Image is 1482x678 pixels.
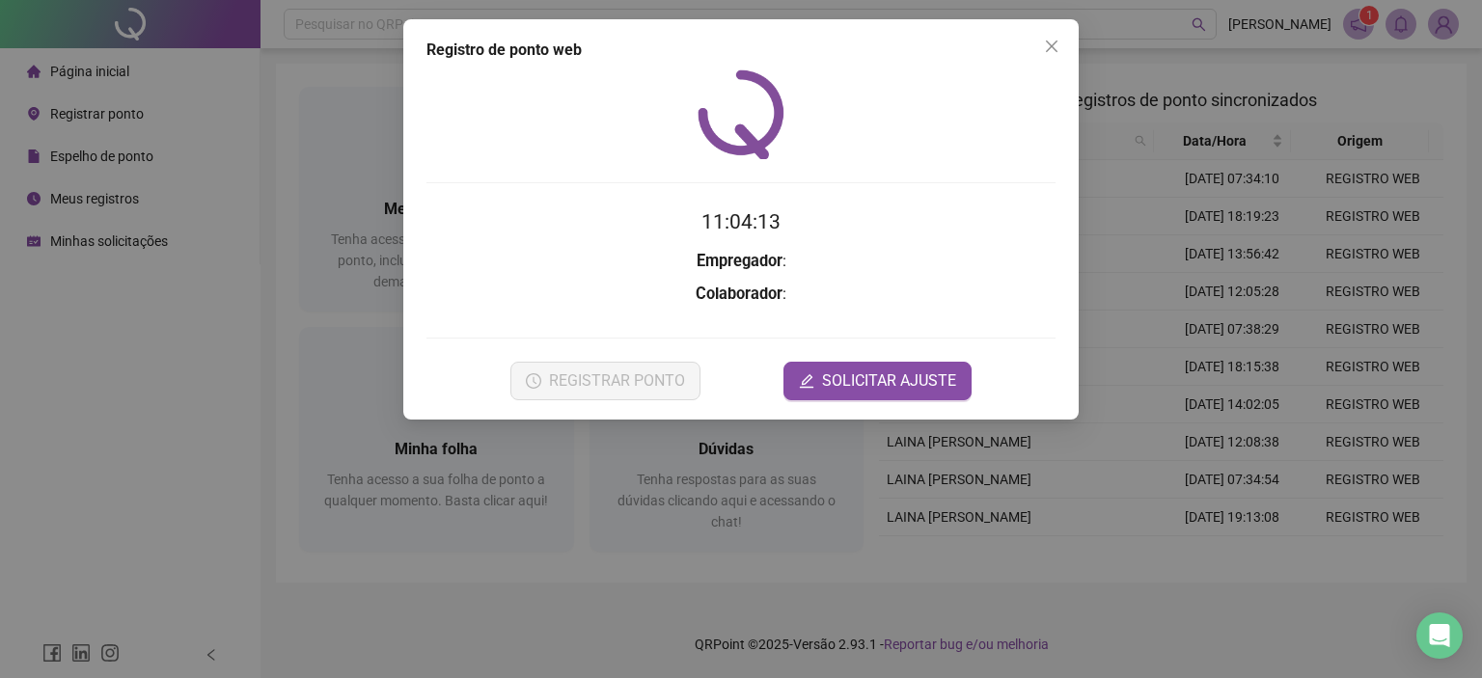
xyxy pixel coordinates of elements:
[1416,612,1463,659] div: Open Intercom Messenger
[697,252,782,270] strong: Empregador
[426,249,1056,274] h3: :
[426,282,1056,307] h3: :
[1044,39,1059,54] span: close
[696,285,782,303] strong: Colaborador
[783,362,972,400] button: editSOLICITAR AJUSTE
[822,369,956,393] span: SOLICITAR AJUSTE
[701,210,781,233] time: 11:04:13
[698,69,784,159] img: QRPoint
[1036,31,1067,62] button: Close
[426,39,1056,62] div: Registro de ponto web
[510,362,700,400] button: REGISTRAR PONTO
[799,373,814,389] span: edit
